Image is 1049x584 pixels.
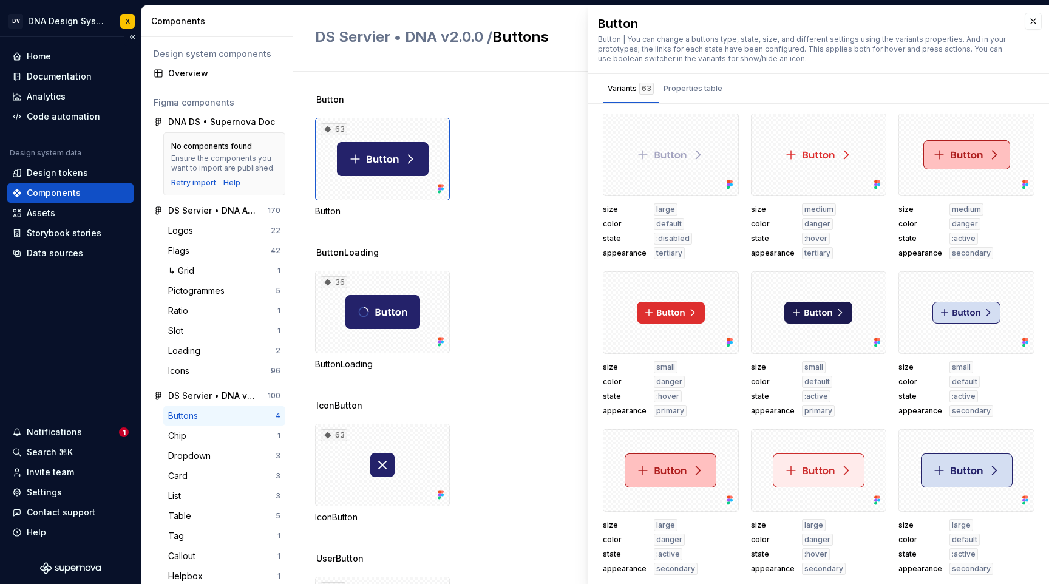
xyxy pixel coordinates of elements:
div: Icons [168,365,194,377]
div: Invite team [27,466,74,478]
span: 1 [119,427,129,437]
a: Flags42 [163,241,285,260]
a: DNA DS • Supernova Doc [149,112,285,132]
span: size [603,520,647,530]
div: 100 [268,391,280,401]
div: 3 [276,471,280,481]
span: state [898,392,942,401]
div: Logos [168,225,198,237]
div: 1 [277,571,280,581]
div: Slot [168,325,188,337]
a: Supernova Logo [40,562,101,574]
div: 36ButtonLoading [315,271,450,370]
span: secondary [804,564,843,574]
a: Design tokens [7,163,134,183]
span: :active [952,234,976,243]
div: IconButton [315,511,450,523]
div: 5 [276,286,280,296]
div: 63 [639,83,654,95]
span: appearance [751,406,795,416]
span: :hover [804,549,827,559]
div: 1 [277,306,280,316]
span: appearance [898,406,942,416]
span: secondary [656,564,695,574]
span: default [804,377,830,387]
div: Flags [168,245,194,257]
span: size [751,520,795,530]
div: 63 [321,429,347,441]
span: state [898,549,942,559]
div: Overview [168,67,280,80]
span: large [656,520,675,530]
div: Design system components [154,48,280,60]
span: Button [316,93,344,106]
span: size [898,362,942,372]
div: Assets [27,207,55,219]
span: default [952,377,977,387]
span: :hover [656,392,679,401]
a: Data sources [7,243,134,263]
a: Logos22 [163,221,285,240]
a: Pictogrammes5 [163,281,285,300]
span: appearance [603,564,647,574]
a: List3 [163,486,285,506]
span: :active [952,549,976,559]
span: large [952,520,971,530]
div: ButtonLoading [315,358,450,370]
button: Notifications1 [7,423,134,442]
span: appearance [603,406,647,416]
span: color [751,377,795,387]
span: UserButton [316,552,364,565]
div: 96 [271,366,280,376]
span: size [898,205,942,214]
div: Buttons [168,410,203,422]
div: 63 [321,123,347,135]
span: secondary [952,406,991,416]
div: Components [151,15,288,27]
div: DS Servier • DNA v2.0.0 [168,390,259,402]
span: danger [656,377,682,387]
span: small [952,362,971,372]
h2: Buttons [315,27,687,47]
div: 4 [276,411,280,421]
span: state [751,392,795,401]
span: medium [952,205,981,214]
div: Loading [168,345,205,357]
span: tertiary [804,248,830,258]
span: small [804,362,823,372]
div: Notifications [27,426,82,438]
div: 42 [271,246,280,256]
span: ButtonLoading [316,246,379,259]
div: Design tokens [27,167,88,179]
a: Buttons4 [163,406,285,426]
button: Retry import [171,178,216,188]
a: DS Servier • DNA v2.0.0100 [149,386,285,406]
span: color [751,219,795,229]
span: color [751,535,795,545]
span: color [898,219,942,229]
a: Icons96 [163,361,285,381]
div: Home [27,50,51,63]
span: :hover [804,234,827,243]
div: 170 [268,206,280,216]
div: 1 [277,326,280,336]
button: Help [7,523,134,542]
div: Properties table [664,83,722,95]
div: 36 [321,276,347,288]
span: state [898,234,942,243]
a: Loading2 [163,341,285,361]
span: small [656,362,675,372]
a: Chip1 [163,426,285,446]
span: color [898,377,942,387]
div: 22 [271,226,280,236]
a: Invite team [7,463,134,482]
div: Helpbox [168,570,208,582]
div: Callout [168,550,200,562]
a: Overview [149,64,285,83]
a: Ratio1 [163,301,285,321]
span: state [603,392,647,401]
div: 1 [277,551,280,561]
div: Ratio [168,305,193,317]
a: Assets [7,203,134,223]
